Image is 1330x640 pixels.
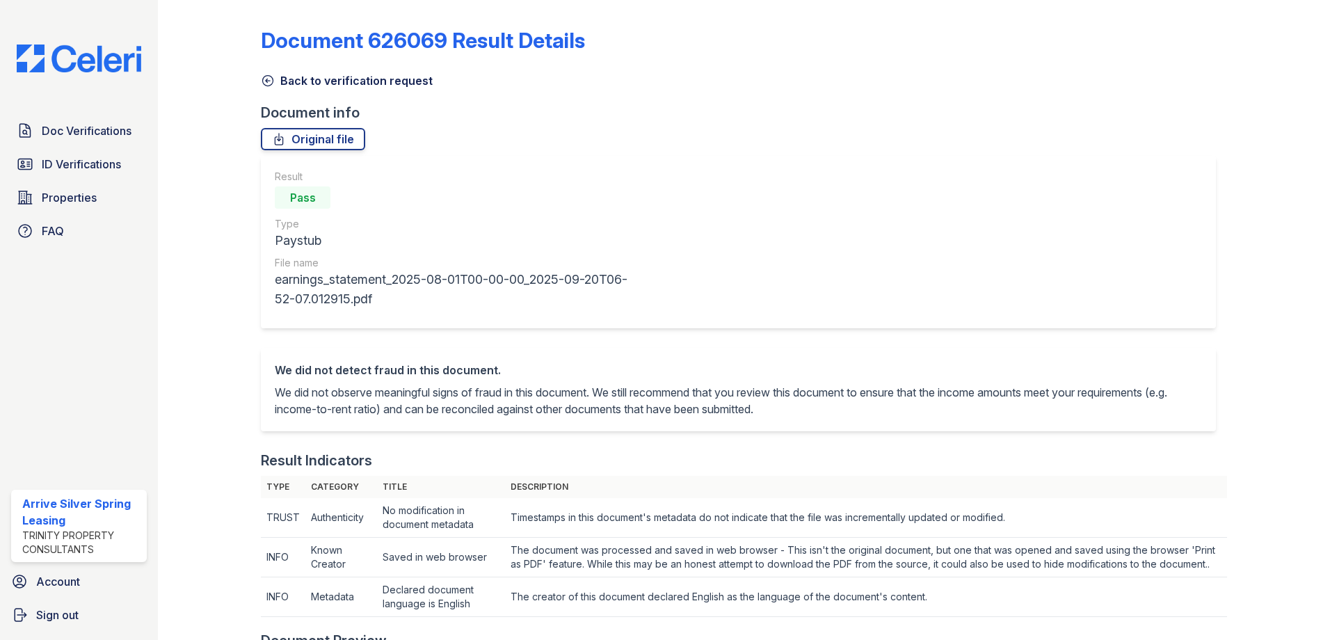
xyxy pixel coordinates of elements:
[261,577,305,617] td: INFO
[42,156,121,173] span: ID Verifications
[6,601,152,629] a: Sign out
[275,270,631,309] div: earnings_statement_2025-08-01T00-00-00_2025-09-20T06-52-07.012915.pdf
[11,117,147,145] a: Doc Verifications
[6,45,152,72] img: CE_Logo_Blue-a8612792a0a2168367f1c8372b55b34899dd931a85d93a1a3d3e32e68fde9ad4.png
[377,476,505,498] th: Title
[505,476,1227,498] th: Description
[377,577,505,617] td: Declared document language is English
[6,568,152,595] a: Account
[261,28,585,53] a: Document 626069 Result Details
[505,538,1227,577] td: The document was processed and saved in web browser - This isn't the original document, but one t...
[275,217,631,231] div: Type
[275,256,631,270] div: File name
[261,476,305,498] th: Type
[42,122,131,139] span: Doc Verifications
[22,495,141,529] div: Arrive Silver Spring Leasing
[505,577,1227,617] td: The creator of this document declared English as the language of the document's content.
[377,498,505,538] td: No modification in document metadata
[261,72,433,89] a: Back to verification request
[305,476,377,498] th: Category
[275,170,631,184] div: Result
[505,498,1227,538] td: Timestamps in this document's metadata do not indicate that the file was incrementally updated or...
[11,184,147,211] a: Properties
[275,384,1202,417] p: We did not observe meaningful signs of fraud in this document. We still recommend that you review...
[377,538,505,577] td: Saved in web browser
[42,223,64,239] span: FAQ
[42,189,97,206] span: Properties
[261,128,365,150] a: Original file
[261,538,305,577] td: INFO
[261,451,372,470] div: Result Indicators
[11,217,147,245] a: FAQ
[11,150,147,178] a: ID Verifications
[275,231,631,250] div: Paystub
[275,362,1202,378] div: We did not detect fraud in this document.
[36,573,80,590] span: Account
[275,186,330,209] div: Pass
[36,607,79,623] span: Sign out
[305,538,377,577] td: Known Creator
[22,529,141,557] div: Trinity Property Consultants
[305,577,377,617] td: Metadata
[305,498,377,538] td: Authenticity
[261,103,1227,122] div: Document info
[261,498,305,538] td: TRUST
